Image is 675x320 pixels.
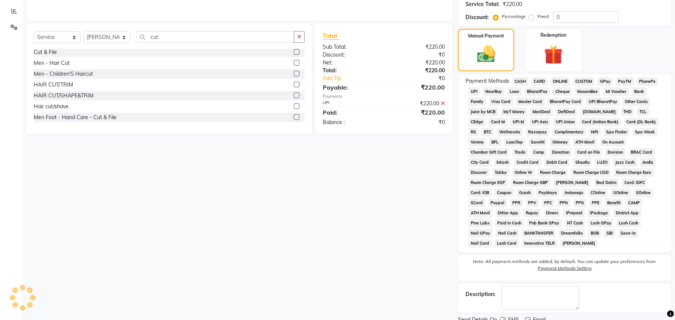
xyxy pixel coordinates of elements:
div: ₹0 [384,51,450,59]
div: ₹220.00 [384,59,450,67]
span: Instamojo [562,188,585,197]
span: PPR [510,199,523,207]
span: Visa Card [489,97,513,106]
span: Paypal [488,199,507,207]
div: Discount: [465,13,489,21]
span: Total [323,32,340,40]
span: Lash GPay [588,219,614,227]
span: Benefit [605,199,623,207]
label: Manual Payment [468,33,504,39]
img: _cash.svg [471,44,501,65]
span: UOnline [611,188,631,197]
span: ATH Movil [573,138,597,147]
span: CUSTOM [573,77,595,86]
span: BRAC Card [629,148,655,157]
span: Room Charge USD [571,168,611,177]
div: Sub Total: [317,43,384,51]
span: Card (DL Bank) [624,118,659,126]
div: Payable: [317,83,384,92]
span: CARD [531,77,548,86]
span: Room Charge Euro [614,168,654,177]
div: Payments [323,93,445,100]
span: Chamber Gift Card [468,148,509,157]
span: Donation [550,148,572,157]
div: Balance : [317,118,384,126]
span: Debit Card [544,158,570,167]
div: Discount: [317,51,384,59]
input: Search or Scan [136,31,294,43]
div: Net: [317,59,384,67]
label: Percentage [502,13,526,20]
span: AmEx [640,158,656,167]
img: _gift.svg [538,43,569,67]
span: Pnb Bank GPay [527,219,562,227]
span: PPG [573,199,587,207]
div: Hair cut/shave [34,103,69,111]
span: Discover [468,168,489,177]
span: UPI Union [553,118,577,126]
span: Lash Cash [617,219,641,227]
span: City Card [468,158,491,167]
label: Payment Methods Setting [538,265,591,272]
span: iPackage [588,209,611,217]
span: SBI [604,229,615,238]
span: Credit Card [514,158,541,167]
span: Card on File [575,148,602,157]
span: [PERSON_NAME] [560,239,598,248]
span: Nift [589,128,601,136]
span: Nail GPay [468,229,493,238]
span: Room Charge [538,168,568,177]
span: Envision [605,148,626,157]
span: Complimentary [552,128,586,136]
span: DefiDeal [556,108,578,116]
span: bKash [494,158,511,167]
span: CASH [512,77,528,86]
div: HAIR CUT/SHAPE&TRIM [34,92,94,100]
span: PayTM [616,77,634,86]
span: Cheque [553,87,572,96]
span: Save-In [618,229,638,238]
span: BFL [489,138,501,147]
div: Paid: [317,108,384,117]
span: Jazz Cash [613,158,637,167]
div: ₹220.00 [384,83,450,92]
div: ₹220.00 [384,43,450,51]
span: MI Voucher [603,87,629,96]
span: Online W [512,168,535,177]
div: Service Total: [465,0,500,8]
span: Wellnessta [497,128,523,136]
span: Card: IDFC [622,178,647,187]
span: Paid in Cash [495,219,524,227]
div: ₹220.00 [503,0,522,8]
span: Card (Indian Bank) [580,118,621,126]
span: [PERSON_NAME] [554,178,591,187]
span: COnline [588,188,608,197]
span: Tabby [492,168,509,177]
span: UPI Axis [530,118,551,126]
span: Card: IOB [468,188,492,197]
div: UPI [317,100,384,108]
span: ATH Movil [468,209,492,217]
div: Description: [465,290,495,298]
span: On Account [600,138,626,147]
span: District App [614,209,641,217]
a: Add Tip [317,75,395,82]
span: Rupay [524,209,541,217]
span: Dittor App [495,209,521,217]
span: SaveIN [528,138,547,147]
span: RS [468,128,479,136]
span: Coupon [495,188,514,197]
span: Shoutlo [573,158,592,167]
span: Nail Card [468,239,492,248]
label: Note: All payment methods are added, by default. You can update your preferences from [465,258,664,275]
span: BANKTANSFER [522,229,556,238]
span: Other Cards [623,97,650,106]
div: ₹0 [395,75,450,82]
span: BTC [482,128,494,136]
span: BOB [588,229,601,238]
span: NT Cash [565,219,585,227]
span: [DOMAIN_NAME] [580,108,618,116]
span: Pine Labs [468,219,492,227]
span: LoanTap [504,138,525,147]
span: UPI M [510,118,527,126]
